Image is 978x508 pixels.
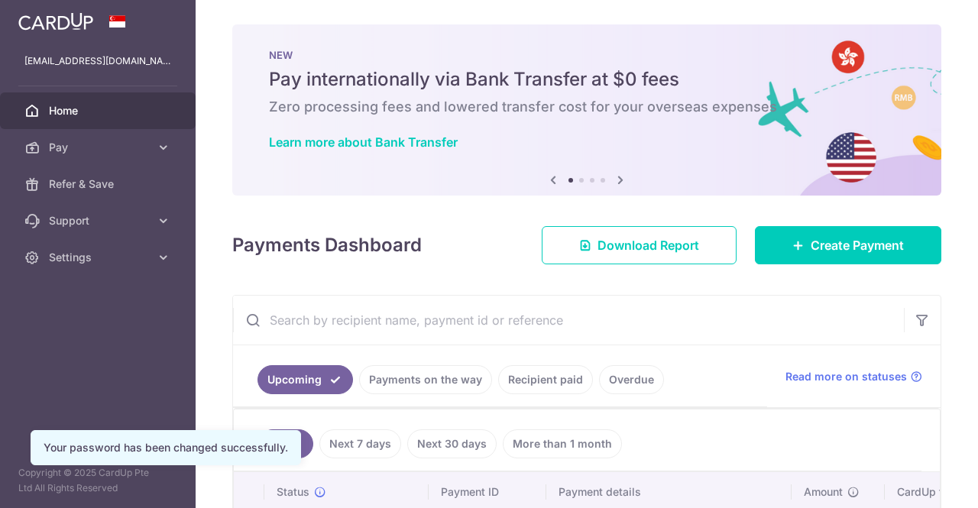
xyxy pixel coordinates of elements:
[269,49,905,61] p: NEW
[277,484,309,500] span: Status
[49,140,150,155] span: Pay
[785,369,907,384] span: Read more on statuses
[233,296,904,345] input: Search by recipient name, payment id or reference
[24,53,171,69] p: [EMAIL_ADDRESS][DOMAIN_NAME]
[232,231,422,259] h4: Payments Dashboard
[599,365,664,394] a: Overdue
[49,176,150,192] span: Refer & Save
[498,365,593,394] a: Recipient paid
[804,484,843,500] span: Amount
[407,429,497,458] a: Next 30 days
[811,236,904,254] span: Create Payment
[44,440,288,455] div: Your password has been changed successfully.
[897,484,955,500] span: CardUp fee
[503,429,622,458] a: More than 1 month
[269,98,905,116] h6: Zero processing fees and lowered transfer cost for your overseas expenses
[319,429,401,458] a: Next 7 days
[232,24,941,196] img: Bank transfer banner
[785,369,922,384] a: Read more on statuses
[359,365,492,394] a: Payments on the way
[49,250,150,265] span: Settings
[49,103,150,118] span: Home
[755,226,941,264] a: Create Payment
[269,134,458,150] a: Learn more about Bank Transfer
[257,365,353,394] a: Upcoming
[597,236,699,254] span: Download Report
[258,429,313,458] a: All
[18,12,93,31] img: CardUp
[49,213,150,228] span: Support
[542,226,737,264] a: Download Report
[269,67,905,92] h5: Pay internationally via Bank Transfer at $0 fees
